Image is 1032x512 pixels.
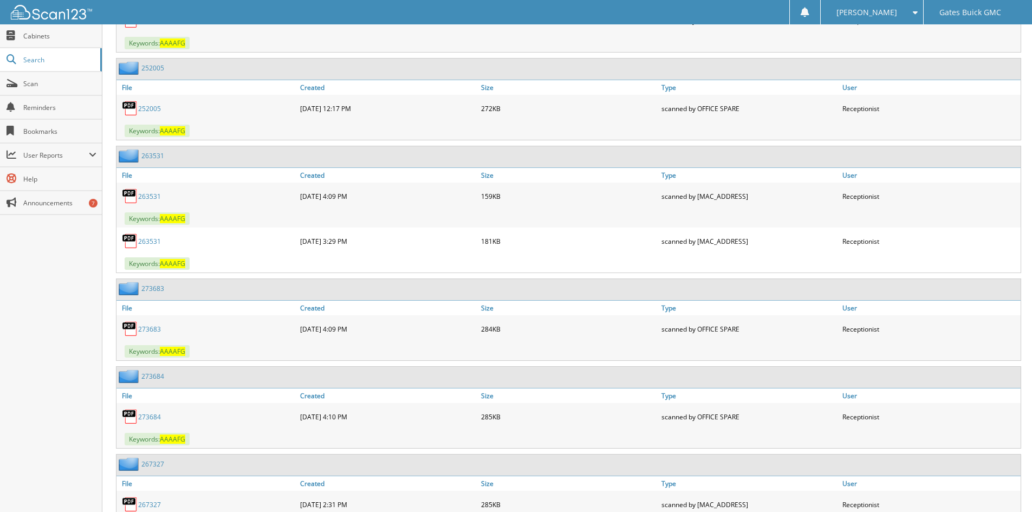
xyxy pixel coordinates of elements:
[141,459,164,469] a: 267327
[297,476,478,491] a: Created
[297,230,478,252] div: [DATE] 3:29 PM
[125,433,190,445] span: Keywords:
[478,301,659,315] a: Size
[160,38,185,48] span: AAAAFG
[23,198,96,208] span: Announcements
[840,406,1021,427] div: Receptionist
[840,318,1021,340] div: Receptionist
[116,301,297,315] a: File
[659,406,840,427] div: scanned by OFFICE SPARE
[141,63,164,73] a: 252005
[119,61,141,75] img: folder2.png
[11,5,92,20] img: scan123-logo-white.svg
[478,98,659,119] div: 272KB
[297,388,478,403] a: Created
[23,103,96,112] span: Reminders
[160,126,185,135] span: AAAAFG
[119,282,141,295] img: folder2.png
[141,284,164,293] a: 273683
[116,80,297,95] a: File
[125,345,190,358] span: Keywords:
[659,230,840,252] div: scanned by [MAC_ADDRESS]
[116,388,297,403] a: File
[160,347,185,356] span: AAAAFG
[125,212,190,225] span: Keywords:
[138,104,161,113] a: 252005
[840,80,1021,95] a: User
[125,257,190,270] span: Keywords:
[478,388,659,403] a: Size
[840,168,1021,183] a: User
[141,151,164,160] a: 263531
[138,412,161,422] a: 273684
[659,80,840,95] a: Type
[116,168,297,183] a: File
[122,233,138,249] img: PDF.png
[478,476,659,491] a: Size
[840,388,1021,403] a: User
[840,98,1021,119] div: Receptionist
[23,79,96,88] span: Scan
[160,214,185,223] span: AAAAFG
[160,259,185,268] span: AAAAFG
[89,199,98,208] div: 7
[138,237,161,246] a: 263531
[659,168,840,183] a: Type
[297,80,478,95] a: Created
[840,230,1021,252] div: Receptionist
[659,185,840,207] div: scanned by [MAC_ADDRESS]
[141,372,164,381] a: 273684
[478,406,659,427] div: 285KB
[478,80,659,95] a: Size
[119,149,141,163] img: folder2.png
[297,406,478,427] div: [DATE] 4:10 PM
[138,325,161,334] a: 273683
[659,476,840,491] a: Type
[478,230,659,252] div: 181KB
[23,127,96,136] span: Bookmarks
[840,301,1021,315] a: User
[138,192,161,201] a: 263531
[122,188,138,204] img: PDF.png
[23,31,96,41] span: Cabinets
[23,55,95,64] span: Search
[122,100,138,116] img: PDF.png
[23,151,89,160] span: User Reports
[119,370,141,383] img: folder2.png
[478,318,659,340] div: 284KB
[23,174,96,184] span: Help
[122,409,138,425] img: PDF.png
[297,168,478,183] a: Created
[138,500,161,509] a: 267327
[659,318,840,340] div: scanned by OFFICE SPARE
[478,185,659,207] div: 159KB
[659,388,840,403] a: Type
[836,9,897,16] span: [PERSON_NAME]
[119,457,141,471] img: folder2.png
[116,476,297,491] a: File
[125,37,190,49] span: Keywords:
[840,185,1021,207] div: Receptionist
[939,9,1001,16] span: Gates Buick GMC
[297,301,478,315] a: Created
[659,98,840,119] div: scanned by OFFICE SPARE
[297,318,478,340] div: [DATE] 4:09 PM
[478,168,659,183] a: Size
[297,98,478,119] div: [DATE] 12:17 PM
[125,125,190,137] span: Keywords:
[160,435,185,444] span: AAAAFG
[122,321,138,337] img: PDF.png
[297,185,478,207] div: [DATE] 4:09 PM
[659,301,840,315] a: Type
[840,476,1021,491] a: User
